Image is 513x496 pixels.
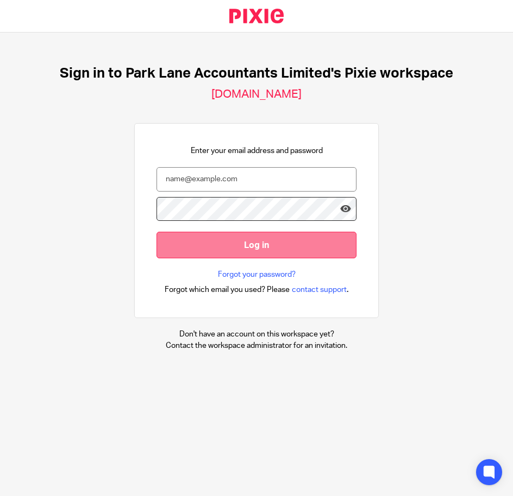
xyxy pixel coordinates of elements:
[165,283,349,296] div: .
[292,284,347,295] span: contact support
[166,329,347,340] p: Don't have an account on this workspace yet?
[60,65,453,82] h1: Sign in to Park Lane Accountants Limited's Pixie workspace
[218,269,296,280] a: Forgot your password?
[157,232,356,258] input: Log in
[166,340,347,351] p: Contact the workspace administrator for an invitation.
[165,284,290,295] span: Forgot which email you used? Please
[211,87,302,101] h2: [DOMAIN_NAME]
[191,145,323,156] p: Enter your email address and password
[157,167,356,192] input: name@example.com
